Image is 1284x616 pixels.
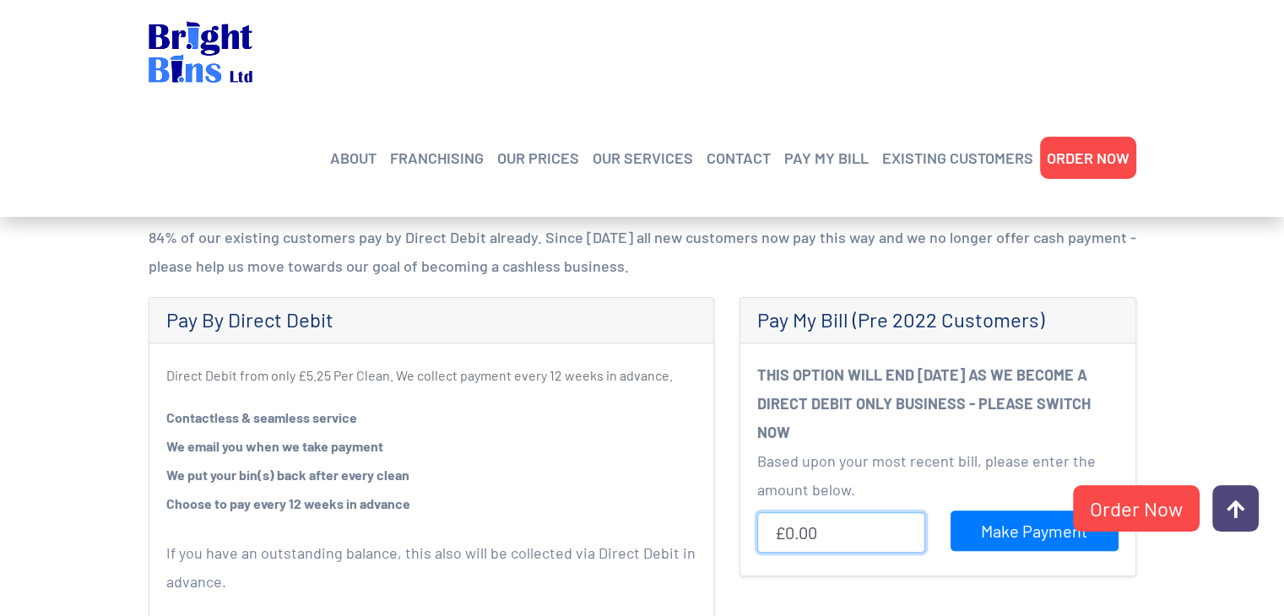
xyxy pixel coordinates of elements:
h4: Pay My Bill (Pre 2022 Customers) [757,308,1119,332]
a: OUR SERVICES [593,145,693,170]
p: Based upon your most recent bill, please enter the amount below. [757,446,1119,504]
a: Order Now [1073,485,1200,532]
p: If you have an outstanding balance, this also will be collected via Direct Debit in advance. [166,538,696,596]
a: FRANCHISING [390,145,484,170]
a: EXISTING CUSTOMERS [882,145,1033,170]
h4: Pay By Direct Debit [166,308,696,332]
strong: THIS OPTION WILL END [DATE] AS WE BECOME A DIRECT DEBIT ONLY BUSINESS - PLEASE SWITCH NOW [757,365,1091,441]
li: Choose to pay every 12 weeks in advance [166,489,696,518]
p: 84% of our existing customers pay by Direct Debit already. Since [DATE] all new customers now pay... [149,223,1136,280]
a: ABOUT [330,145,377,170]
input: Make Payment [951,511,1119,551]
li: We email you when we take payment [166,432,696,461]
li: We put your bin(s) back after every clean [166,461,696,489]
li: Contactless & seamless service [166,403,696,432]
a: CONTACT [707,145,771,170]
small: Direct Debit from only £5.25 Per Clean. We collect payment every 12 weeks in advance. [166,367,673,383]
a: OUR PRICES [497,145,579,170]
a: PAY MY BILL [784,145,869,170]
a: ORDER NOW [1047,145,1130,170]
